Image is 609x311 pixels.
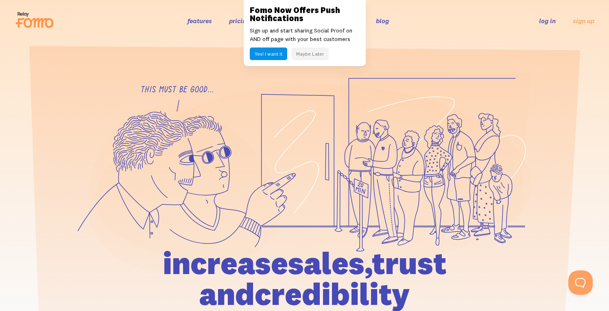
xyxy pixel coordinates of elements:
[376,17,389,25] a: blog
[291,48,329,60] button: Maybe Later
[250,48,287,60] button: Yes! I want it
[573,17,594,25] a: sign up
[250,6,360,22] h3: Fomo Now Offers Push Notifications
[250,26,360,43] p: Sign up and start sharing Social Proof on AND off page with your best customers
[188,17,212,25] a: features
[116,248,493,309] h1: increase sales, trust and credibility
[229,17,250,25] a: pricing
[539,17,556,25] a: log in
[568,270,593,295] iframe: Help Scout Beacon - Open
